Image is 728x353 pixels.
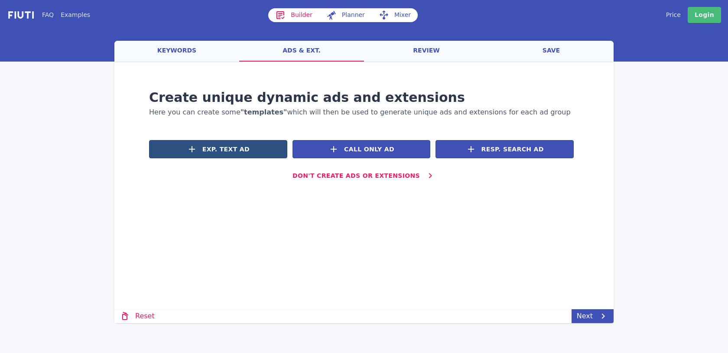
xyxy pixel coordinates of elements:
a: Examples [61,10,90,20]
h1: Create unique dynamic ads and extensions [149,88,579,107]
span: Call Only Ad [344,145,394,154]
a: Mixer [372,8,418,22]
a: Login [688,7,721,23]
a: Reset [114,309,160,323]
a: FAQ [42,10,54,20]
span: Exp. Text Ad [202,145,250,154]
h2: Here you can create some which will then be used to generate unique ads and extensions for each a... [149,107,579,118]
a: Planner [319,8,372,22]
a: ads & ext. [239,41,364,62]
a: Builder [268,8,319,22]
button: Resp. Search Ad [435,140,574,158]
a: review [364,41,489,62]
a: Next [572,309,614,323]
img: f731f27.png [7,10,35,20]
a: keywords [114,41,239,62]
button: Call Only Ad [292,140,431,158]
span: "templates" [240,108,287,116]
button: Exp. Text Ad [149,140,287,158]
a: save [489,41,614,62]
button: Don't create ads or extensions [286,167,442,184]
a: Price [666,10,681,20]
span: Resp. Search Ad [481,145,544,154]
